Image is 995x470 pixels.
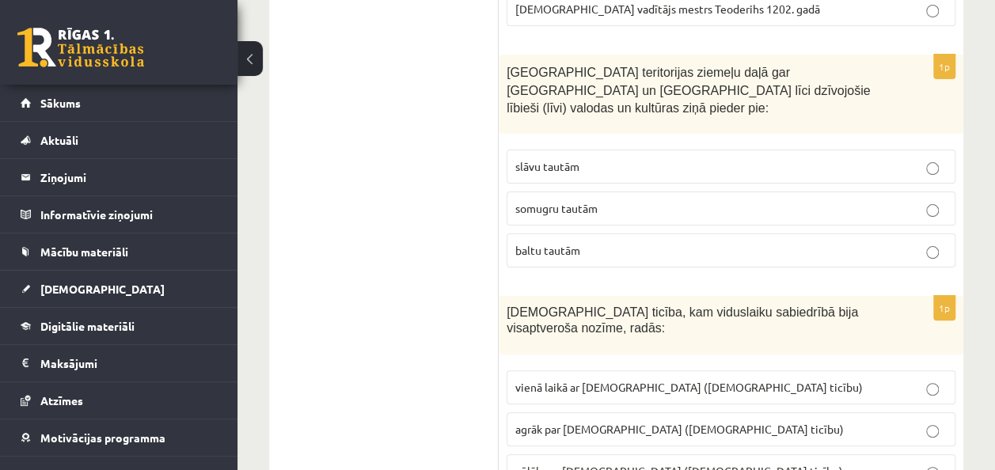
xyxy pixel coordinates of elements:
p: 1p [933,295,955,320]
a: Ziņojumi [21,159,218,195]
input: vienā laikā ar [DEMOGRAPHIC_DATA] ([DEMOGRAPHIC_DATA] ticību) [926,383,939,396]
input: agrāk par [DEMOGRAPHIC_DATA] ([DEMOGRAPHIC_DATA] ticību) [926,425,939,438]
a: Motivācijas programma [21,419,218,456]
input: baltu tautām [926,246,939,259]
span: Sākums [40,96,81,110]
span: somugru tautām [515,201,598,215]
a: [DEMOGRAPHIC_DATA] [21,271,218,307]
a: Sākums [21,85,218,121]
span: [GEOGRAPHIC_DATA] teritorijas ziemeļu daļā gar [GEOGRAPHIC_DATA] un [GEOGRAPHIC_DATA] līci dzīvoj... [507,66,870,115]
a: Aktuāli [21,122,218,158]
span: Atzīmes [40,393,83,407]
legend: Informatīvie ziņojumi [40,196,218,233]
span: Mācību materiāli [40,244,128,259]
span: agrāk par [DEMOGRAPHIC_DATA] ([DEMOGRAPHIC_DATA] ticību) [515,422,844,436]
a: Informatīvie ziņojumi [21,196,218,233]
a: Atzīmes [21,382,218,419]
input: [DEMOGRAPHIC_DATA] vadītājs mestrs Teoderihs 1202. gadā [926,5,939,17]
span: baltu tautām [515,243,580,257]
span: Digitālie materiāli [40,319,135,333]
p: 1p [933,54,955,79]
a: Maksājumi [21,345,218,381]
span: vienā laikā ar [DEMOGRAPHIC_DATA] ([DEMOGRAPHIC_DATA] ticību) [515,380,863,394]
a: Mācību materiāli [21,233,218,270]
span: Aktuāli [40,133,78,147]
legend: Maksājumi [40,345,218,381]
span: Motivācijas programma [40,430,165,445]
legend: Ziņojumi [40,159,218,195]
input: slāvu tautām [926,162,939,175]
a: Digitālie materiāli [21,308,218,344]
span: slāvu tautām [515,159,579,173]
span: [DEMOGRAPHIC_DATA] [40,282,165,296]
span: [DEMOGRAPHIC_DATA] ticība, kam viduslaiku sabiedrībā bija visaptveroša nozīme, radās: [507,305,858,335]
a: Rīgas 1. Tālmācības vidusskola [17,28,144,67]
input: somugru tautām [926,204,939,217]
span: [DEMOGRAPHIC_DATA] vadītājs mestrs Teoderihs 1202. gadā [515,2,820,16]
